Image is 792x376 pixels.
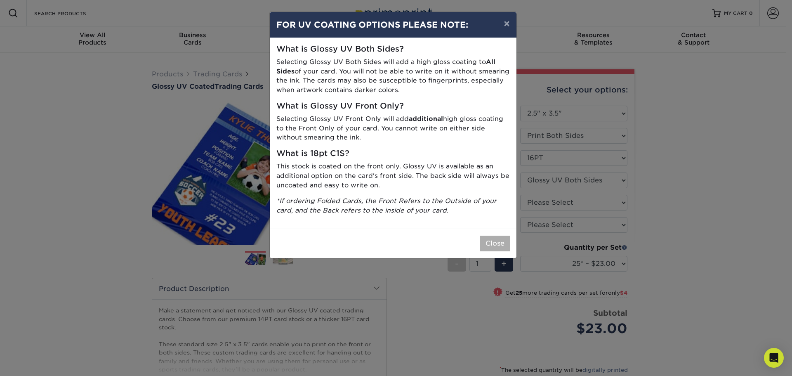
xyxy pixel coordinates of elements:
[276,149,510,158] h5: What is 18pt C1S?
[764,348,784,368] div: Open Intercom Messenger
[276,58,495,75] strong: All Sides
[497,12,516,35] button: ×
[276,197,497,214] i: *If ordering Folded Cards, the Front Refers to the Outside of your card, and the Back refers to t...
[276,45,510,54] h5: What is Glossy UV Both Sides?
[276,57,510,95] p: Selecting Glossy UV Both Sides will add a high gloss coating to of your card. You will not be abl...
[276,102,510,111] h5: What is Glossy UV Front Only?
[276,19,510,31] h4: FOR UV COATING OPTIONS PLEASE NOTE:
[276,162,510,190] p: This stock is coated on the front only. Glossy UV is available as an additional option on the car...
[409,115,443,123] strong: additional
[480,236,510,251] button: Close
[276,114,510,142] p: Selecting Glossy UV Front Only will add high gloss coating to the Front Only of your card. You ca...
